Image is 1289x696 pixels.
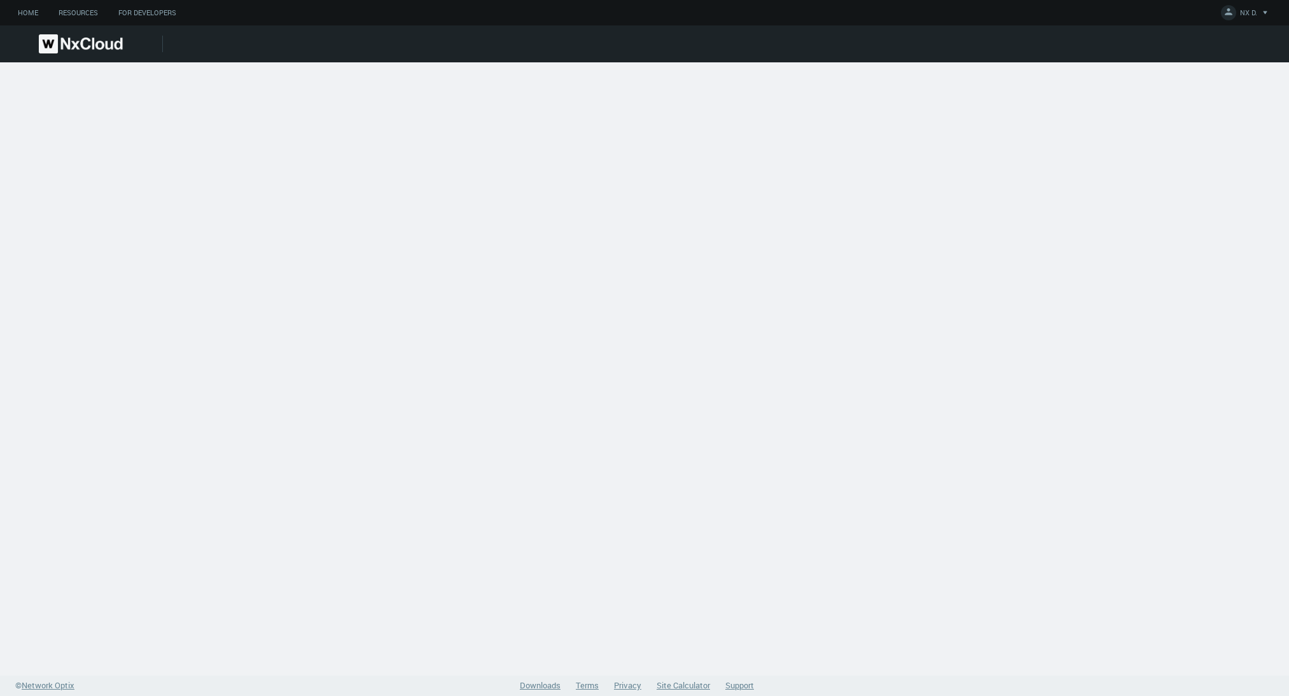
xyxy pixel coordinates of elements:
a: Privacy [614,679,641,691]
a: For Developers [108,5,186,21]
span: NX D. [1240,8,1257,22]
img: Nx Cloud logo [39,34,123,53]
a: Support [725,679,754,691]
a: Resources [48,5,108,21]
a: Home [8,5,48,21]
span: Network Optix [22,679,74,691]
a: ©Network Optix [15,679,74,692]
a: Downloads [520,679,561,691]
a: Site Calculator [657,679,710,691]
a: Terms [576,679,599,691]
